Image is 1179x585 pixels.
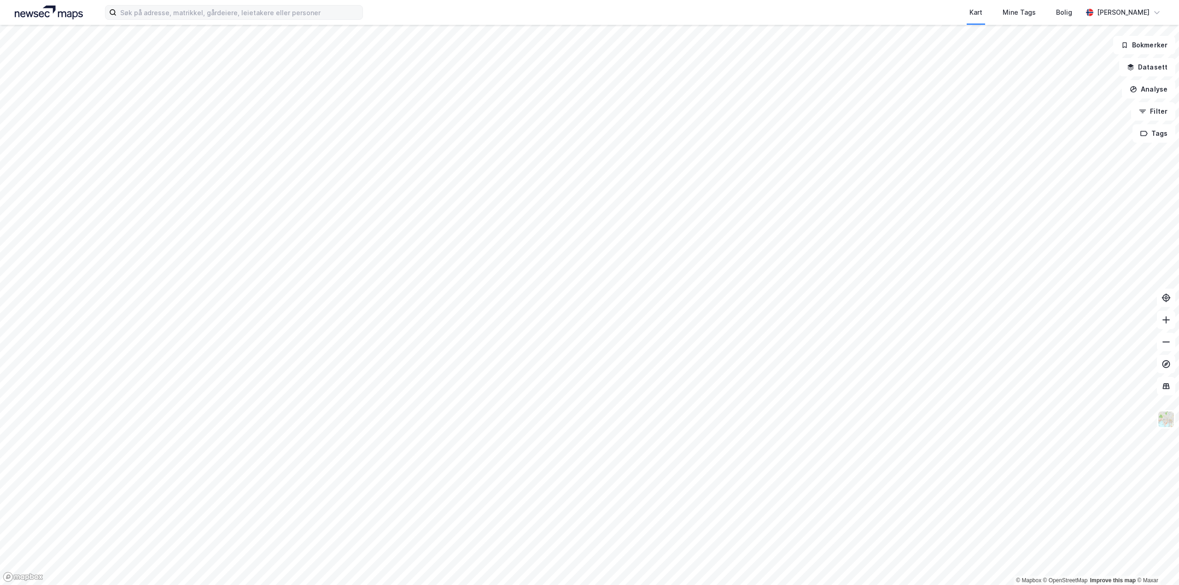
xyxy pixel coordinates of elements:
[1056,7,1072,18] div: Bolig
[1133,541,1179,585] iframe: Chat Widget
[1132,124,1175,143] button: Tags
[1119,58,1175,76] button: Datasett
[117,6,362,19] input: Søk på adresse, matrikkel, gårdeiere, leietakere eller personer
[1003,7,1036,18] div: Mine Tags
[15,6,83,19] img: logo.a4113a55bc3d86da70a041830d287a7e.svg
[1133,541,1179,585] div: Kontrollprogram for chat
[1090,577,1136,584] a: Improve this map
[1131,102,1175,121] button: Filter
[1097,7,1150,18] div: [PERSON_NAME]
[969,7,982,18] div: Kart
[1157,411,1175,428] img: Z
[1113,36,1175,54] button: Bokmerker
[1122,80,1175,98] button: Analyse
[1016,577,1041,584] a: Mapbox
[3,572,43,582] a: Mapbox homepage
[1043,577,1088,584] a: OpenStreetMap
